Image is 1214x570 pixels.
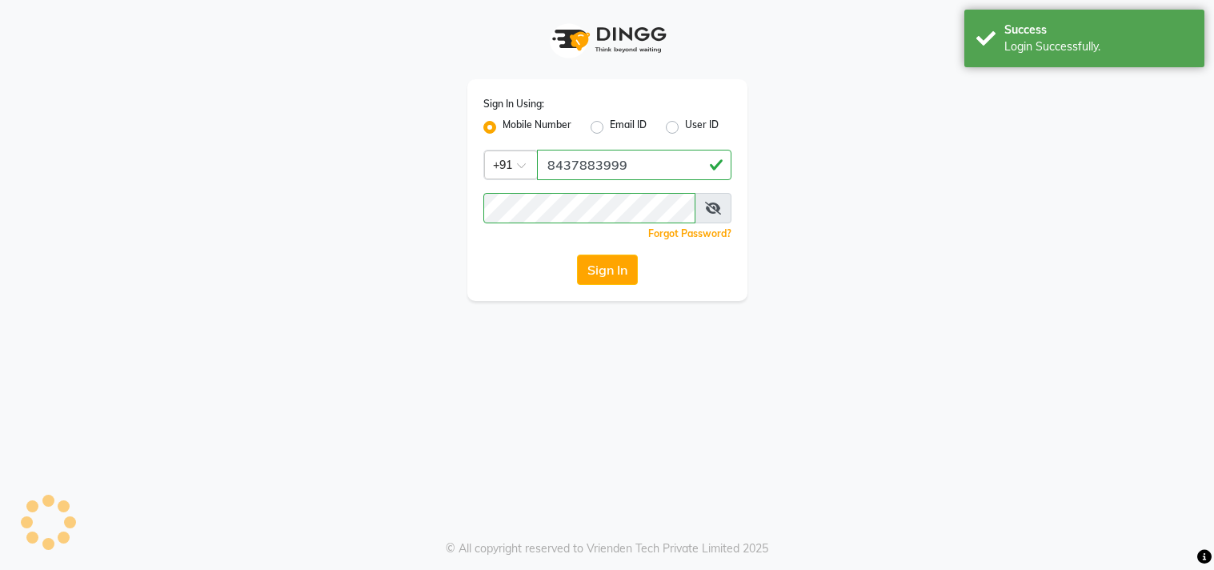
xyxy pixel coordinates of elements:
[483,97,544,111] label: Sign In Using:
[537,150,731,180] input: Username
[648,227,731,239] a: Forgot Password?
[577,255,638,285] button: Sign In
[543,16,671,63] img: logo1.svg
[503,118,571,137] label: Mobile Number
[685,118,719,137] label: User ID
[1004,22,1192,38] div: Success
[483,193,695,223] input: Username
[1004,38,1192,55] div: Login Successfully.
[610,118,647,137] label: Email ID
